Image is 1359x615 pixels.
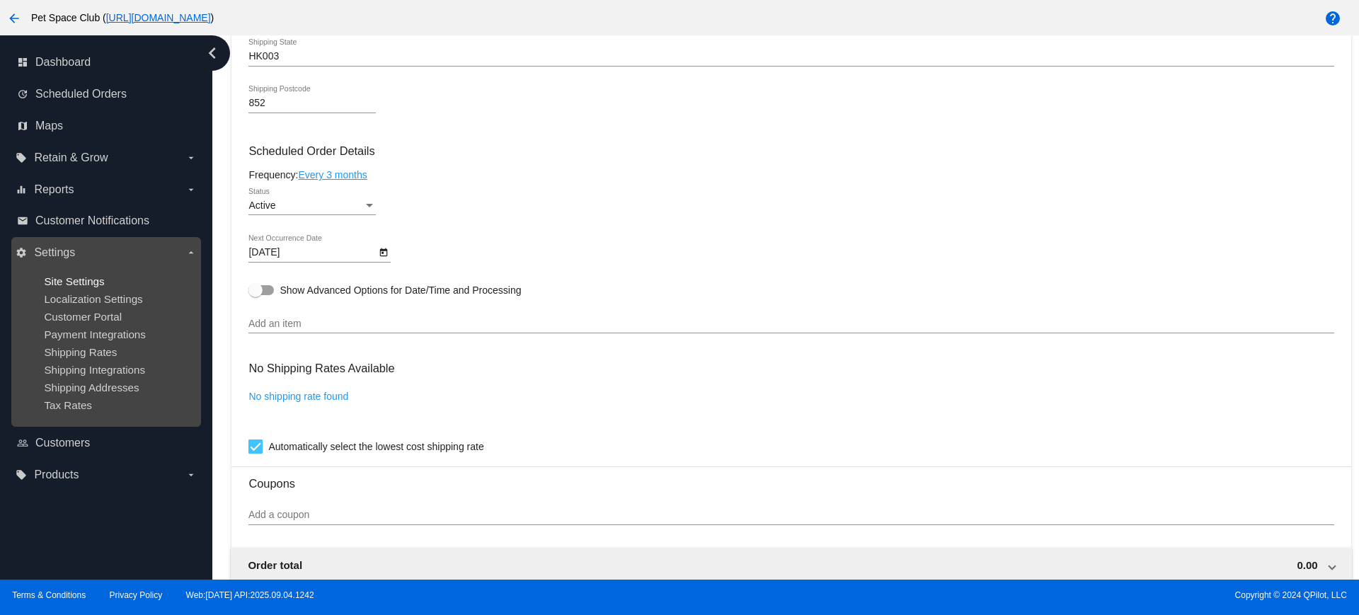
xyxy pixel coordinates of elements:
[376,244,391,259] button: Open calendar
[248,51,1334,62] input: Shipping State
[248,169,1334,180] div: Frequency:
[17,83,197,105] a: update Scheduled Orders
[298,169,367,180] a: Every 3 months
[17,57,28,68] i: dashboard
[248,466,1334,490] h3: Coupons
[34,151,108,164] span: Retain & Grow
[44,346,117,358] a: Shipping Rates
[17,115,197,137] a: map Maps
[16,247,27,258] i: settings
[110,590,163,600] a: Privacy Policy
[44,364,145,376] a: Shipping Integrations
[201,42,224,64] i: chevron_left
[44,328,146,340] a: Payment Integrations
[35,88,127,100] span: Scheduled Orders
[185,469,197,481] i: arrow_drop_down
[17,437,28,449] i: people_outline
[44,293,142,305] a: Localization Settings
[248,318,1334,330] input: Add an item
[17,120,28,132] i: map
[248,98,376,109] input: Shipping Postcode
[44,311,122,323] a: Customer Portal
[248,353,394,384] h3: No Shipping Rates Available
[16,152,27,163] i: local_offer
[268,438,483,455] span: Automatically select the lowest cost shipping rate
[44,399,92,411] a: Tax Rates
[17,88,28,100] i: update
[1324,10,1341,27] mat-icon: help
[35,56,91,69] span: Dashboard
[31,12,214,23] span: Pet Space Club ( )
[17,51,197,74] a: dashboard Dashboard
[34,183,74,196] span: Reports
[34,246,75,259] span: Settings
[185,247,197,258] i: arrow_drop_down
[106,12,211,23] a: [URL][DOMAIN_NAME]
[185,184,197,195] i: arrow_drop_down
[231,548,1351,582] mat-expansion-panel-header: Order total 0.00
[16,469,27,481] i: local_offer
[17,432,197,454] a: people_outline Customers
[35,120,63,132] span: Maps
[17,215,28,226] i: email
[185,152,197,163] i: arrow_drop_down
[35,437,90,449] span: Customers
[280,283,521,297] span: Show Advanced Options for Date/Time and Processing
[248,144,1334,158] h3: Scheduled Order Details
[692,590,1347,600] span: Copyright © 2024 QPilot, LLC
[44,381,139,393] a: Shipping Addresses
[248,200,275,211] span: Active
[44,275,104,287] a: Site Settings
[248,247,376,258] input: Next Occurrence Date
[16,184,27,195] i: equalizer
[17,209,197,232] a: email Customer Notifications
[12,590,86,600] a: Terms & Conditions
[248,200,376,212] mat-select: Status
[6,10,23,27] mat-icon: arrow_back
[248,559,302,571] span: Order total
[34,469,79,481] span: Products
[1297,559,1317,571] span: 0.00
[248,510,1334,521] input: Add a coupon
[35,214,149,227] span: Customer Notifications
[186,590,314,600] a: Web:[DATE] API:2025.09.04.1242
[248,391,348,402] a: No shipping rate found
